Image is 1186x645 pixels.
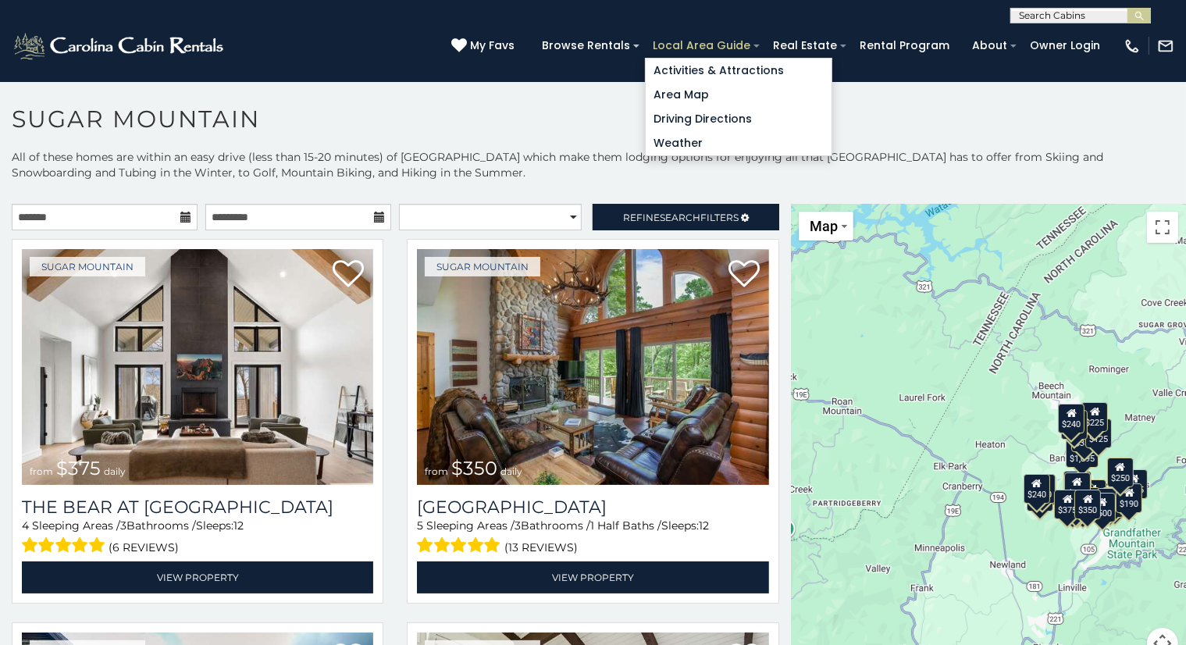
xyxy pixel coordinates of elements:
[1085,419,1112,448] div: $125
[1022,34,1108,58] a: Owner Login
[1064,471,1091,501] div: $265
[56,457,101,479] span: $375
[646,59,832,83] a: Activities & Attractions
[22,497,373,518] h3: The Bear At Sugar Mountain
[1064,472,1091,501] div: $300
[765,34,845,58] a: Real Estate
[1147,212,1178,243] button: Toggle fullscreen view
[417,518,768,558] div: Sleeping Areas / Bathrooms / Sleeps:
[22,518,29,533] span: 4
[645,34,758,58] a: Local Area Guide
[1070,422,1097,451] div: $350
[417,561,768,593] a: View Property
[12,30,228,62] img: White-1-2.png
[534,34,638,58] a: Browse Rentals
[30,257,145,276] a: Sugar Mountain
[515,518,521,533] span: 3
[504,537,578,558] span: (13 reviews)
[417,497,768,518] h3: Grouse Moor Lodge
[1116,483,1142,512] div: $190
[646,83,832,107] a: Area Map
[699,518,709,533] span: 12
[1121,469,1148,499] div: $155
[470,37,515,54] span: My Favs
[1074,490,1101,519] div: $350
[1023,473,1049,503] div: $240
[623,212,739,223] span: Refine Filters
[1157,37,1174,55] img: mail-regular-white.png
[1089,493,1116,522] div: $500
[451,37,518,55] a: My Favs
[593,204,778,230] a: RefineSearchFilters
[728,258,760,291] a: Add to favorites
[233,518,244,533] span: 12
[417,518,423,533] span: 5
[120,518,126,533] span: 3
[22,249,373,485] a: The Bear At Sugar Mountain from $375 daily
[646,131,832,155] a: Weather
[1070,490,1096,520] div: $350
[1029,473,1056,503] div: $210
[109,537,180,558] span: (6 reviews)
[425,465,448,477] span: from
[660,212,700,223] span: Search
[799,212,853,241] button: Change map style
[1079,479,1106,509] div: $200
[590,518,661,533] span: 1 Half Baths /
[1124,37,1141,55] img: phone-regular-white.png
[1027,481,1053,511] div: $355
[22,561,373,593] a: View Property
[417,249,768,485] img: Grouse Moor Lodge
[104,465,126,477] span: daily
[22,249,373,485] img: The Bear At Sugar Mountain
[22,497,373,518] a: The Bear At [GEOGRAPHIC_DATA]
[500,465,522,477] span: daily
[451,457,497,479] span: $350
[1060,490,1086,519] div: $155
[417,497,768,518] a: [GEOGRAPHIC_DATA]
[1106,457,1133,486] div: $250
[810,218,838,234] span: Map
[1097,488,1124,518] div: $195
[646,107,832,131] a: Driving Directions
[425,257,540,276] a: Sugar Mountain
[1066,438,1099,468] div: $1,095
[852,34,957,58] a: Rental Program
[30,465,53,477] span: from
[1061,409,1088,439] div: $170
[1063,471,1090,501] div: $190
[1081,402,1108,432] div: $225
[417,249,768,485] a: Grouse Moor Lodge from $350 daily
[1054,489,1081,518] div: $375
[964,34,1015,58] a: About
[1058,404,1084,433] div: $240
[22,518,373,558] div: Sleeping Areas / Bathrooms / Sleeps:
